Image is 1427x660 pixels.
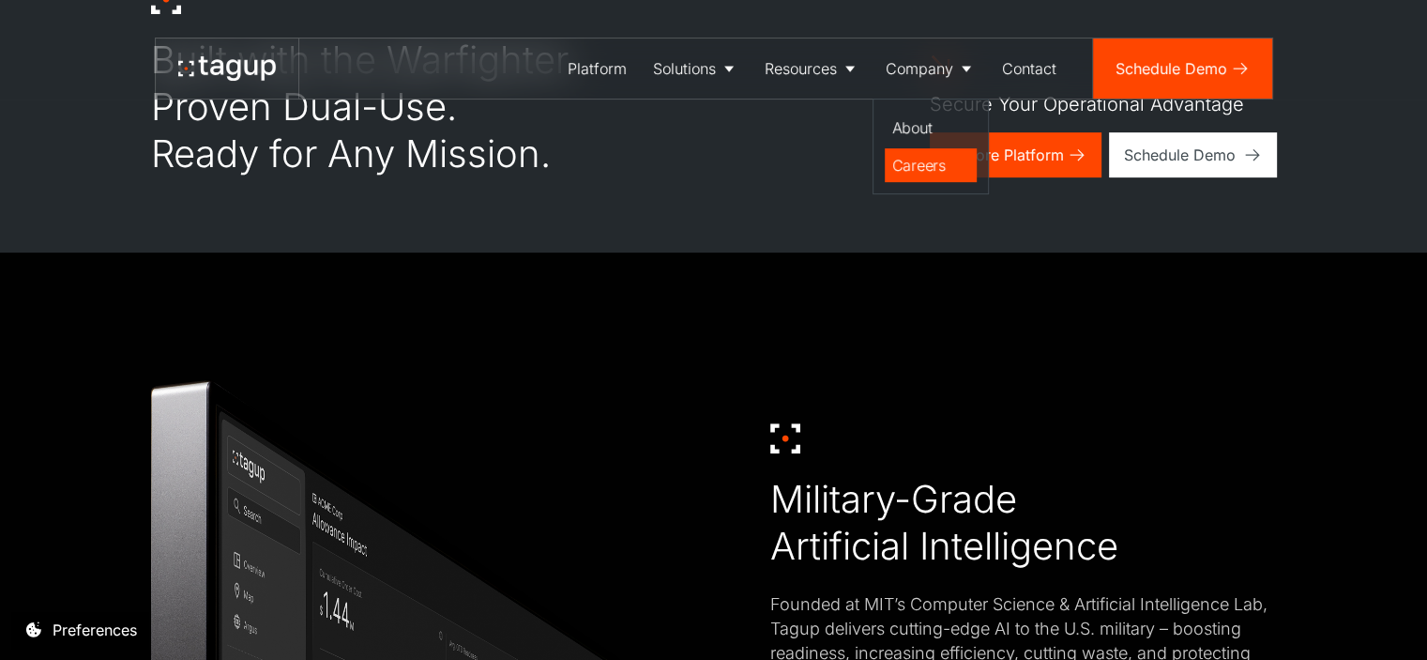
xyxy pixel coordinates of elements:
[653,57,716,80] div: Solutions
[892,116,969,139] div: About
[885,148,977,182] a: Careers
[989,38,1070,99] a: Contact
[1116,57,1227,80] div: Schedule Demo
[751,38,873,99] a: Resources
[1124,144,1236,166] div: Schedule Demo
[930,132,1101,177] a: Explore Platform
[930,91,1244,117] p: Secure Your Operational Advantage
[873,38,989,99] a: Company
[770,476,1118,570] div: Military-Grade Artificial Intelligence
[892,154,969,177] div: Careers
[886,57,953,80] div: Company
[1109,132,1277,177] a: Schedule Demo
[53,619,137,641] div: Preferences
[765,57,837,80] div: Resources
[873,99,989,194] nav: Company
[568,57,627,80] div: Platform
[1093,38,1272,99] a: Schedule Demo
[640,38,751,99] a: Solutions
[554,38,640,99] a: Platform
[1002,57,1056,80] div: Contact
[885,111,977,145] a: About
[945,144,1064,166] div: Explore Platform
[151,37,577,177] div: Built with the Warfighter. Proven Dual-Use. Ready for Any Mission.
